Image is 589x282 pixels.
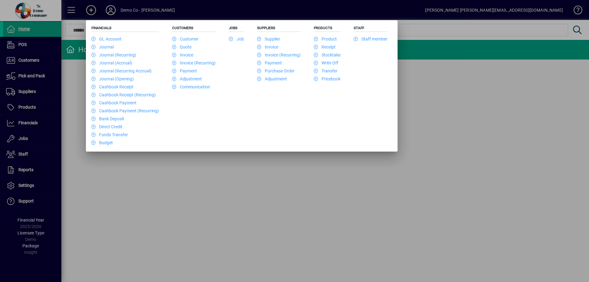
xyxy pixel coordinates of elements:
[91,44,114,49] a: Journal
[257,52,301,57] a: Invoice (Recurring)
[91,116,124,121] a: Bank Deposit
[91,124,122,129] a: Direct Credit
[172,76,202,81] a: Adjustment
[354,26,387,32] h5: Staff
[91,60,132,65] a: Journal (Accrual)
[314,60,338,65] a: Write Off
[257,37,280,41] a: Supplier
[91,140,113,145] a: Budget
[314,44,336,49] a: Receipt
[229,26,244,32] h5: Jobs
[172,37,198,41] a: Customer
[257,60,282,65] a: Payment
[91,84,133,89] a: Cashbook Receipt
[91,68,152,73] a: Journal (Recurring Accrual)
[172,60,216,65] a: Invoice (Recurring)
[91,92,156,97] a: Cashbook Receipt (Recurring)
[91,26,159,32] h5: Financials
[257,26,301,32] h5: Suppliers
[314,26,341,32] h5: Products
[172,52,193,57] a: Invoice
[314,76,341,81] a: Pricebook
[172,26,216,32] h5: Customers
[257,44,278,49] a: Invoice
[354,37,387,41] a: Staff member
[172,44,191,49] a: Quote
[314,37,337,41] a: Product
[229,37,244,41] a: Job
[91,132,128,137] a: Funds Transfer
[91,108,159,113] a: Cashbook Payment (Recurring)
[314,52,341,57] a: Stocktake
[91,100,137,105] a: Cashbook Payment
[314,68,337,73] a: Transfer
[91,37,121,41] a: GL Account
[257,68,294,73] a: Purchase Order
[91,52,136,57] a: Journal (Recurring)
[257,76,287,81] a: Adjustment
[172,84,210,89] a: Communication
[172,68,197,73] a: Payment
[91,76,134,81] a: Journal (Opening)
